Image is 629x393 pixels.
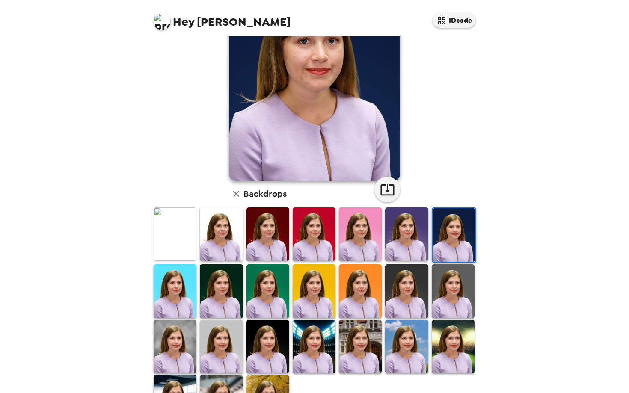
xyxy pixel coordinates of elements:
[433,13,475,28] button: IDcode
[154,9,291,28] span: [PERSON_NAME]
[154,13,171,30] img: profile pic
[154,207,196,261] img: Original
[243,187,287,201] h6: Backdrops
[173,14,194,30] span: Hey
